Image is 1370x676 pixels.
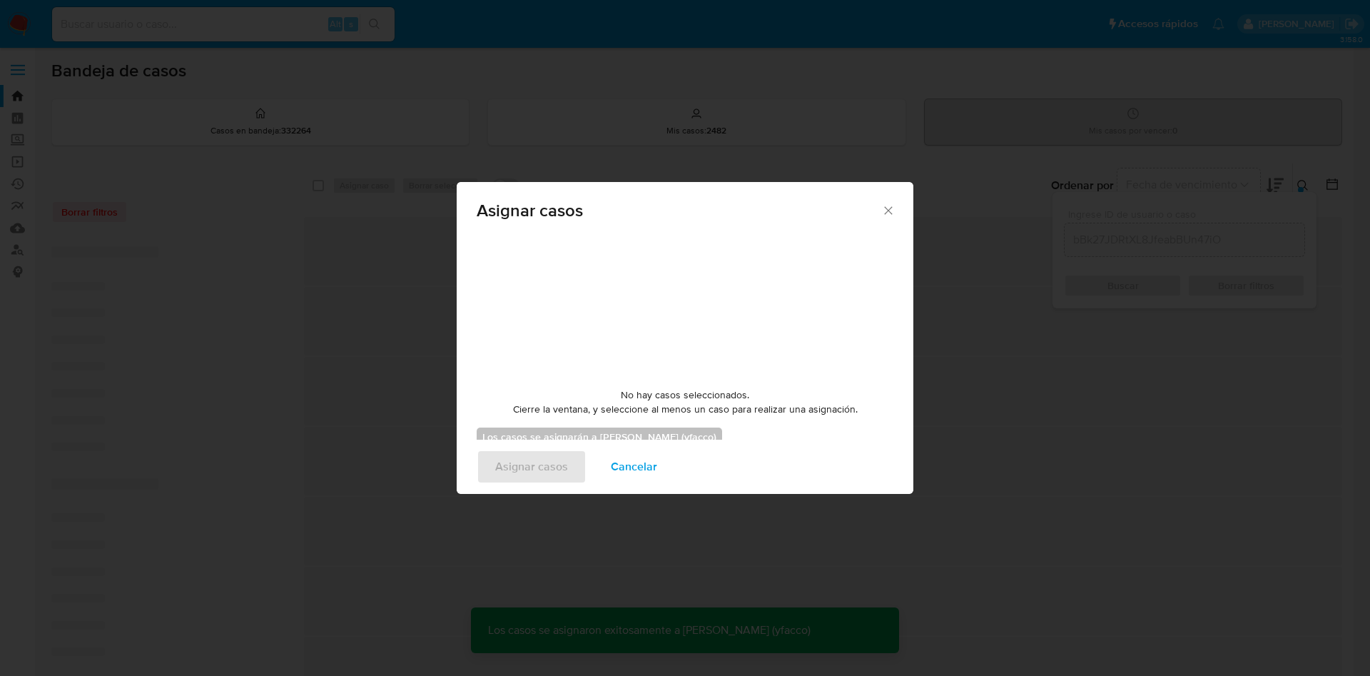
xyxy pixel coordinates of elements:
[621,388,749,403] span: No hay casos seleccionados.
[457,182,913,494] div: assign-modal
[578,234,792,377] img: yH5BAEAAAAALAAAAAABAAEAAAIBRAA7
[881,203,894,216] button: Cerrar ventana
[513,403,858,417] span: Cierre la ventana, y seleccione al menos un caso para realizar una asignación.
[477,202,881,219] span: Asignar casos
[482,430,716,444] b: Los casos se asignarán a [PERSON_NAME] (yfacco)
[592,450,676,484] button: Cancelar
[611,451,657,483] span: Cancelar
